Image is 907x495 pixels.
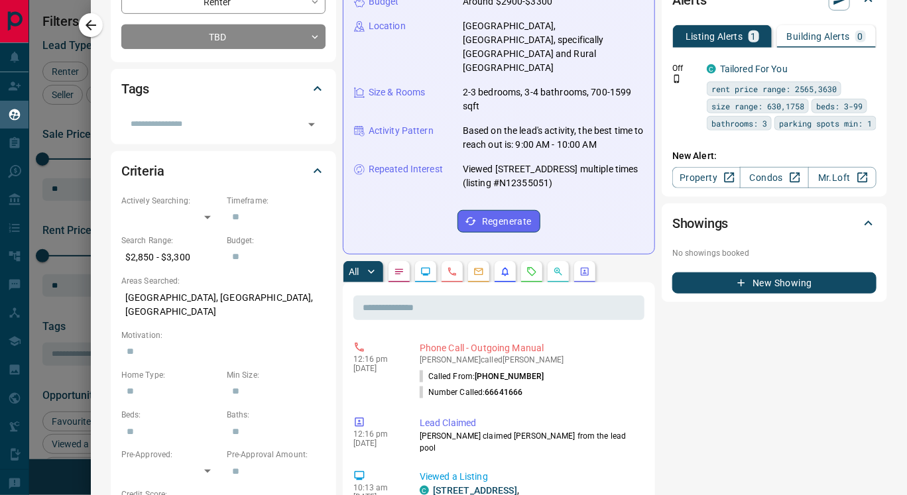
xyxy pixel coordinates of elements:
button: Regenerate [457,210,540,233]
p: 1 [751,32,756,41]
p: Timeframe: [227,195,326,207]
p: Home Type: [121,369,220,381]
span: beds: 3-99 [816,99,863,113]
a: Tailored For You [720,64,788,74]
a: Property [672,167,741,188]
p: Building Alerts [787,32,850,41]
p: Off [672,62,699,74]
p: Baths: [227,409,326,421]
p: Size & Rooms [369,85,426,99]
p: [GEOGRAPHIC_DATA], [GEOGRAPHIC_DATA], [GEOGRAPHIC_DATA] [121,287,326,323]
p: Repeated Interest [369,162,443,176]
p: Activity Pattern [369,124,434,138]
p: Pre-Approval Amount: [227,449,326,461]
svg: Emails [473,266,484,277]
p: Budget: [227,235,326,247]
h2: Criteria [121,160,164,182]
a: Condos [740,167,808,188]
p: Viewed a Listing [420,470,639,484]
p: Viewed [STREET_ADDRESS] multiple times (listing #N12355051) [463,162,644,190]
span: [PHONE_NUMBER] [475,372,544,381]
p: Min Size: [227,369,326,381]
button: Open [302,115,321,134]
div: Showings [672,207,877,239]
p: Listing Alerts [686,32,743,41]
span: parking spots min: 1 [779,117,872,130]
p: All [349,267,359,276]
p: 2-3 bedrooms, 3-4 bathrooms, 700-1599 sqft [463,85,644,113]
svg: Requests [526,266,537,277]
p: Motivation: [121,329,326,341]
button: New Showing [672,272,877,294]
span: 66641666 [485,388,522,397]
p: 12:16 pm [353,429,400,439]
span: bathrooms: 3 [711,117,767,130]
p: Pre-Approved: [121,449,220,461]
svg: Notes [394,266,404,277]
p: [DATE] [353,439,400,448]
p: 12:16 pm [353,355,400,364]
p: [PERSON_NAME] claimed [PERSON_NAME] from the lead pool [420,430,639,454]
p: Based on the lead's activity, the best time to reach out is: 9:00 AM - 10:00 AM [463,124,644,152]
p: [GEOGRAPHIC_DATA], [GEOGRAPHIC_DATA], specifically [GEOGRAPHIC_DATA] and Rural [GEOGRAPHIC_DATA] [463,19,644,75]
div: Criteria [121,155,326,187]
a: Mr.Loft [808,167,877,188]
svg: Opportunities [553,266,564,277]
p: Areas Searched: [121,275,326,287]
p: Beds: [121,409,220,421]
h2: Showings [672,213,729,234]
div: condos.ca [707,64,716,74]
svg: Calls [447,266,457,277]
p: 10:13 am [353,483,400,492]
p: Number Called: [420,386,522,398]
span: size range: 630,1758 [711,99,804,113]
p: Phone Call - Outgoing Manual [420,341,639,355]
svg: Lead Browsing Activity [420,266,431,277]
p: [PERSON_NAME] called [PERSON_NAME] [420,355,639,364]
h2: Tags [121,78,149,99]
p: New Alert: [672,149,877,163]
div: TBD [121,25,326,49]
svg: Agent Actions [579,266,590,277]
svg: Push Notification Only [672,74,682,83]
p: $2,850 - $3,300 [121,247,220,268]
p: Actively Searching: [121,195,220,207]
svg: Listing Alerts [500,266,511,277]
p: Location [369,19,406,33]
p: Lead Claimed [420,416,639,430]
span: rent price range: 2565,3630 [711,82,837,95]
p: No showings booked [672,247,877,259]
p: [DATE] [353,364,400,373]
p: Called From: [420,370,544,382]
div: condos.ca [420,486,429,495]
div: Tags [121,73,326,105]
p: 0 [858,32,863,41]
p: Search Range: [121,235,220,247]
